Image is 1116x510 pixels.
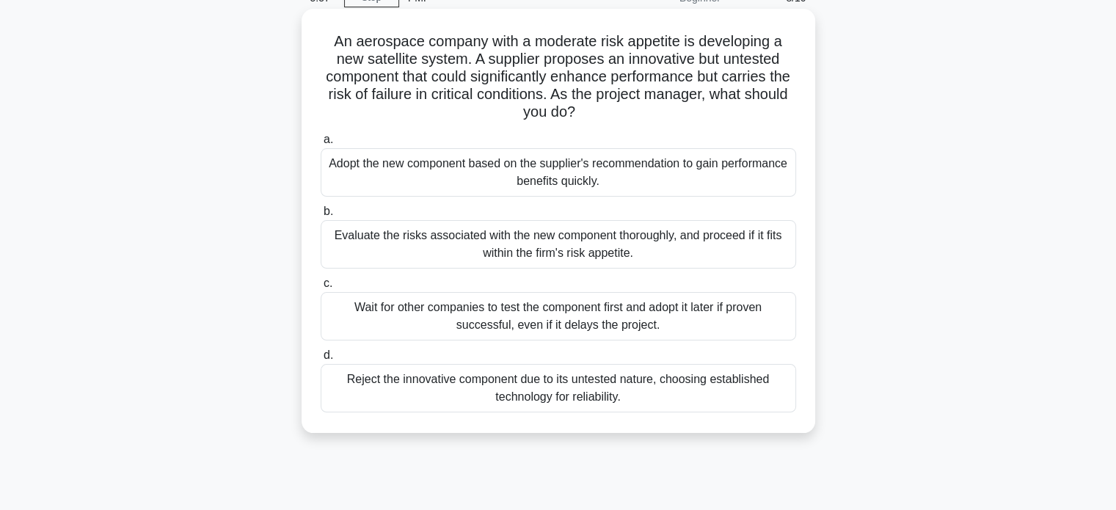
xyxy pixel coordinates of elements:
span: d. [324,349,333,361]
div: Wait for other companies to test the component first and adopt it later if proven successful, eve... [321,292,796,340]
span: c. [324,277,332,289]
span: b. [324,205,333,217]
span: a. [324,133,333,145]
h5: An aerospace company with a moderate risk appetite is developing a new satellite system. A suppli... [319,32,798,122]
div: Evaluate the risks associated with the new component thoroughly, and proceed if it fits within th... [321,220,796,269]
div: Adopt the new component based on the supplier's recommendation to gain performance benefits quickly. [321,148,796,197]
div: Reject the innovative component due to its untested nature, choosing established technology for r... [321,364,796,412]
